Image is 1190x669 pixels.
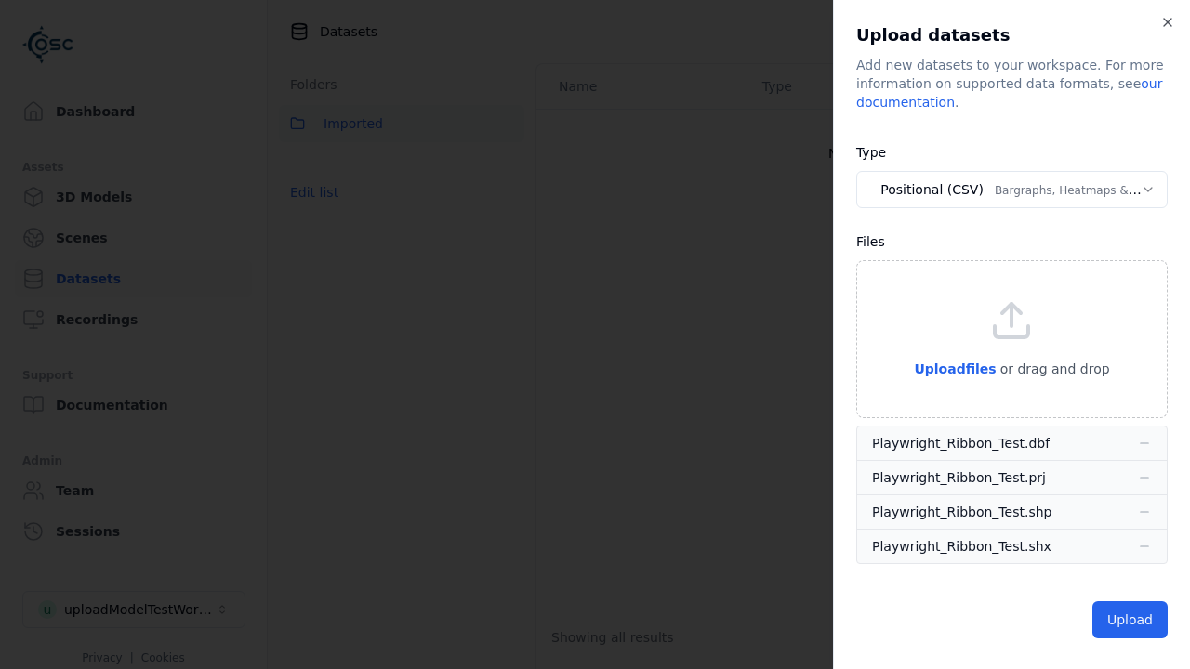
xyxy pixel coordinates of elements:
[856,22,1168,48] h2: Upload datasets
[856,234,885,249] label: Files
[856,145,886,160] label: Type
[872,537,1051,556] div: Playwright_Ribbon_Test.shx
[1092,601,1168,638] button: Upload
[872,468,1046,487] div: Playwright_Ribbon_Test.prj
[856,56,1168,111] div: Add new datasets to your workspace. For more information on supported data formats, see .
[872,503,1051,521] div: Playwright_Ribbon_Test.shp
[914,361,996,376] span: Upload files
[997,358,1110,380] p: or drag and drop
[872,434,1050,453] div: Playwright_Ribbon_Test.dbf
